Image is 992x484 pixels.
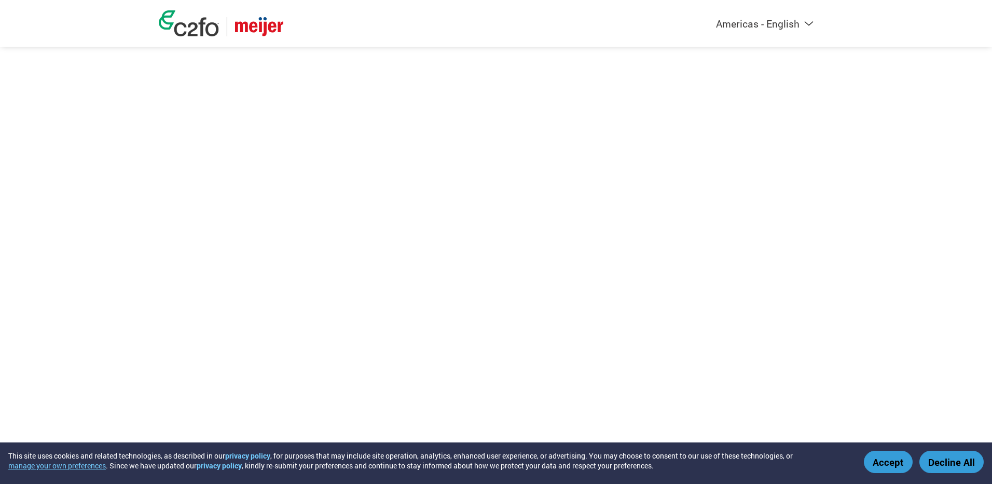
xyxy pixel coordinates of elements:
div: This site uses cookies and related technologies, as described in our , for purposes that may incl... [8,451,849,470]
a: privacy policy [225,451,270,461]
button: Accept [864,451,913,473]
button: Decline All [919,451,984,473]
button: manage your own preferences [8,461,106,470]
img: c2fo logo [159,10,219,36]
a: privacy policy [197,461,242,470]
img: Meijer [235,17,283,36]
